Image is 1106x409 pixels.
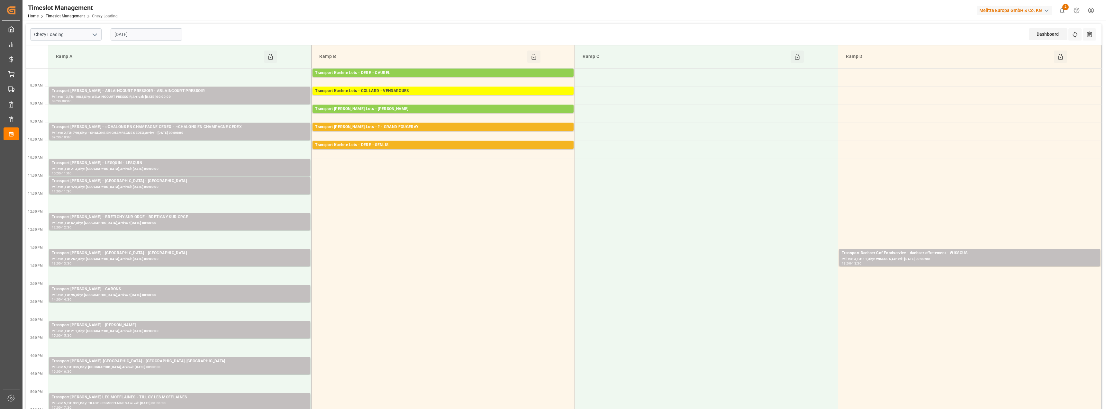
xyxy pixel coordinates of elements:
[315,88,571,94] div: Transport Kuehne Lots - COLLARD - VENDARGUES
[977,4,1055,16] button: Melitta Europa GmbH & Co. KG
[30,282,43,285] span: 2:00 PM
[52,124,308,130] div: Transport [PERSON_NAME] - ~CHALONS EN CHAMPAGNE CEDEX - ~CHALONS EN CHAMPAGNE CEDEX
[842,262,851,265] div: 13:00
[28,3,118,13] div: Timeslot Management
[62,262,71,265] div: 13:30
[52,172,61,175] div: 10:30
[52,365,308,370] div: Pallets: 5,TU: 355,City: [GEOGRAPHIC_DATA],Arrival: [DATE] 00:00:00
[28,14,39,18] a: Home
[1029,28,1067,40] div: Dashboard
[30,102,43,105] span: 9:00 AM
[28,156,43,159] span: 10:30 AM
[62,334,71,337] div: 15:30
[52,334,61,337] div: 15:00
[30,264,43,267] span: 1:30 PM
[52,370,61,373] div: 16:00
[28,174,43,177] span: 11:00 AM
[1055,3,1069,18] button: show 2 new notifications
[111,28,182,41] input: DD-MM-YYYY
[30,246,43,249] span: 1:00 PM
[28,138,43,141] span: 10:00 AM
[315,124,571,130] div: Transport [PERSON_NAME] Lots - ? - GRAND FOUGERAY
[52,250,308,256] div: Transport [PERSON_NAME] - [GEOGRAPHIC_DATA] - [GEOGRAPHIC_DATA]
[30,84,43,87] span: 8:30 AM
[52,226,61,229] div: 12:00
[315,94,571,100] div: Pallets: 20,TU: 464,City: [GEOGRAPHIC_DATA],Arrival: [DATE] 00:00:00
[62,172,71,175] div: 11:00
[52,322,308,329] div: Transport [PERSON_NAME] - [PERSON_NAME]
[61,370,62,373] div: -
[28,228,43,231] span: 12:30 PM
[61,226,62,229] div: -
[62,100,71,103] div: 09:00
[852,262,861,265] div: 13:30
[315,130,571,136] div: Pallets: 11,TU: 922,City: [GEOGRAPHIC_DATA],Arrival: [DATE] 00:00:00
[30,28,102,41] input: Type to search/select
[52,130,308,136] div: Pallets: 2,TU: 796,City: ~CHALONS EN CHAMPAGNE CEDEX,Arrival: [DATE] 00:00:00
[61,262,62,265] div: -
[61,406,62,409] div: -
[52,256,308,262] div: Pallets: ,TU: 262,City: [GEOGRAPHIC_DATA],Arrival: [DATE] 00:00:00
[52,136,61,139] div: 09:30
[52,286,308,293] div: Transport [PERSON_NAME] - GARONS
[61,298,62,301] div: -
[580,51,791,63] div: Ramp C
[842,250,1098,256] div: Transport Dachser Cof Foodservice - dachser affretement - WISSOUS
[52,214,308,220] div: Transport [PERSON_NAME] - BRETIGNY SUR ORGE - BRETIGNY SUR ORGE
[977,6,1052,15] div: Melitta Europa GmbH & Co. KG
[52,94,308,100] div: Pallets: 13,TU: 1083,City: ABLAINCOURT PRESSOIR,Arrival: [DATE] 00:00:00
[52,358,308,365] div: Transport [PERSON_NAME]-[GEOGRAPHIC_DATA] - [GEOGRAPHIC_DATA]-[GEOGRAPHIC_DATA]
[52,394,308,401] div: Transport [PERSON_NAME] LES MOFFLAINES - TILLOY LES MOFFLAINES
[62,298,71,301] div: 14:30
[61,100,62,103] div: -
[1069,3,1084,18] button: Help Center
[30,354,43,358] span: 4:00 PM
[61,136,62,139] div: -
[46,14,85,18] a: Timeslot Management
[62,136,71,139] div: 10:00
[30,300,43,303] span: 2:30 PM
[61,172,62,175] div: -
[52,160,308,166] div: Transport [PERSON_NAME] - LESQUIN - LESQUIN
[30,318,43,321] span: 3:00 PM
[52,166,308,172] div: Pallets: ,TU: 213,City: [GEOGRAPHIC_DATA],Arrival: [DATE] 00:00:00
[52,178,308,184] div: Transport [PERSON_NAME] - [GEOGRAPHIC_DATA] - [GEOGRAPHIC_DATA]
[52,406,61,409] div: 17:00
[52,220,308,226] div: Pallets: ,TU: 62,City: [GEOGRAPHIC_DATA],Arrival: [DATE] 00:00:00
[1062,4,1069,10] span: 2
[52,184,308,190] div: Pallets: ,TU: 428,City: [GEOGRAPHIC_DATA],Arrival: [DATE] 00:00:00
[28,192,43,195] span: 11:30 AM
[52,293,308,298] div: Pallets: ,TU: 95,City: [GEOGRAPHIC_DATA],Arrival: [DATE] 00:00:00
[30,390,43,394] span: 5:00 PM
[315,70,571,76] div: Transport Kuehne Lots - DERE - CAUREL
[52,190,61,193] div: 11:00
[61,334,62,337] div: -
[90,30,99,40] button: open menu
[315,76,571,82] div: Pallets: 2,TU: 289,City: [GEOGRAPHIC_DATA],Arrival: [DATE] 00:00:00
[62,370,71,373] div: 16:30
[30,120,43,123] span: 9:30 AM
[52,298,61,301] div: 14:00
[30,372,43,376] span: 4:30 PM
[315,112,571,118] div: Pallets: 1,TU: ,City: CARQUEFOU,Arrival: [DATE] 00:00:00
[28,210,43,213] span: 12:00 PM
[52,262,61,265] div: 13:00
[317,51,527,63] div: Ramp B
[52,88,308,94] div: Transport [PERSON_NAME] - ABLAINCOURT PRESSOIR - ABLAINCOURT PRESSOIR
[315,148,571,154] div: Pallets: 2,TU: 1221,City: [GEOGRAPHIC_DATA],Arrival: [DATE] 00:00:00
[52,401,308,406] div: Pallets: 5,TU: 351,City: TILLOY LES MOFFLAINES,Arrival: [DATE] 00:00:00
[843,51,1054,63] div: Ramp D
[315,106,571,112] div: Transport [PERSON_NAME] Lots - [PERSON_NAME]
[52,100,61,103] div: 08:30
[62,190,71,193] div: 11:30
[315,142,571,148] div: Transport Kuehne Lots - DERE - SENLIS
[851,262,852,265] div: -
[52,329,308,334] div: Pallets: ,TU: 211,City: [GEOGRAPHIC_DATA],Arrival: [DATE] 00:00:00
[62,406,71,409] div: 17:30
[61,190,62,193] div: -
[842,256,1098,262] div: Pallets: 3,TU: 11,City: WISSOUS,Arrival: [DATE] 00:00:00
[30,336,43,339] span: 3:30 PM
[53,51,264,63] div: Ramp A
[62,226,71,229] div: 12:30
